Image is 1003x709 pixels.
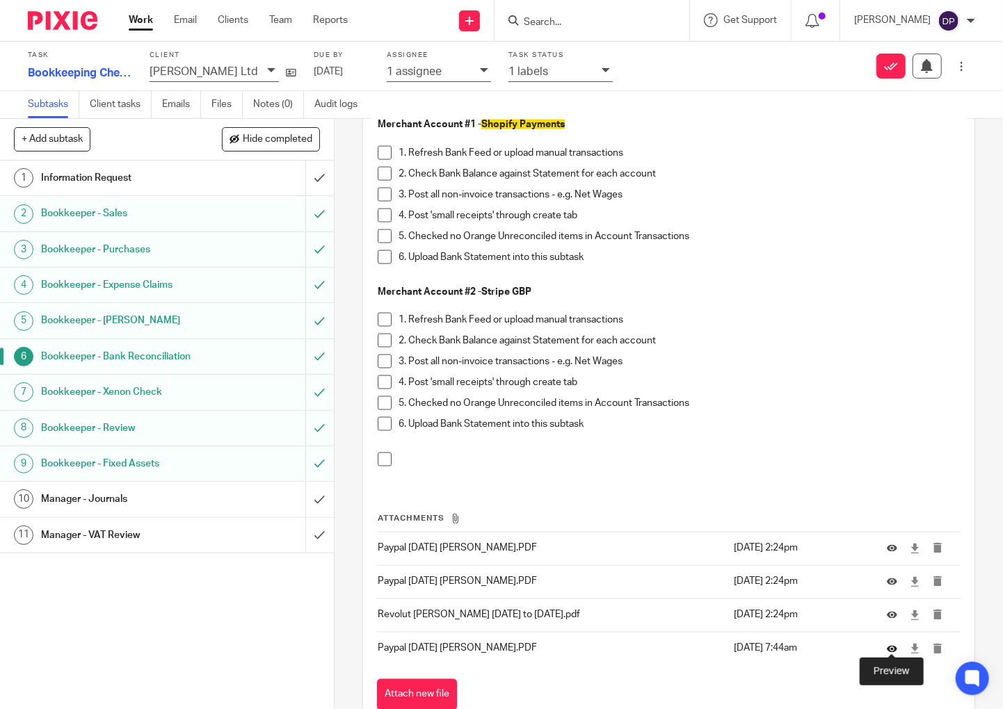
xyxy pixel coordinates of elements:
[41,310,208,331] h1: Bookkeeper - [PERSON_NAME]
[378,575,726,589] p: Paypal [DATE] [PERSON_NAME].PDF
[399,396,960,410] p: 5. Checked no Orange Unreconciled items in Account Transactions
[14,525,33,545] div: 11
[910,541,920,555] a: Download
[150,51,296,60] label: Client
[399,334,960,348] p: 2. Check Bank Balance against Statement for each account
[508,51,613,60] label: Task status
[399,354,960,368] p: 3. Post all non-invoice transactions - e.g. Net Wages
[734,608,866,622] p: [DATE] 2:24pm
[910,575,920,589] a: Download
[218,13,248,27] a: Clients
[314,51,369,60] label: Due by
[481,120,565,129] span: Shopify Payments
[399,146,960,160] p: 1. Refresh Bank Feed or upload manual transactions
[150,65,258,78] p: [PERSON_NAME] Ltd
[41,453,208,474] h1: Bookkeeper - Fixed Assets
[41,168,208,188] h1: Information Request
[399,313,960,327] p: 1. Refresh Bank Feed or upload manual transactions
[522,17,648,29] input: Search
[14,489,33,509] div: 10
[14,382,33,402] div: 7
[222,127,320,151] button: Hide completed
[14,311,33,331] div: 5
[387,65,442,78] p: 1 assignee
[41,382,208,402] h1: Bookkeeper - Xenon Check
[14,347,33,366] div: 6
[399,250,960,264] p: 6. Upload Bank Statement into this subtask
[41,203,208,224] h1: Bookkeeper - Sales
[387,51,491,60] label: Assignee
[734,642,866,655] p: [DATE] 7:44am
[41,489,208,510] h1: Manager - Journals
[14,418,33,438] div: 8
[378,608,726,622] p: Revolut [PERSON_NAME] [DATE] to [DATE].pdf
[174,13,197,27] a: Email
[399,188,960,202] p: 3. Post all non-invoice transactions - e.g. Net Wages
[28,51,132,60] label: Task
[399,417,960,431] p: 6. Upload Bank Statement into this subtask
[28,11,97,30] img: Pixie
[854,13,931,27] p: [PERSON_NAME]
[399,375,960,389] p: 4. Post 'small receipts' through create tab
[162,91,201,118] a: Emails
[14,204,33,224] div: 2
[399,209,960,222] p: 4. Post 'small receipts' through create tab
[129,13,153,27] a: Work
[314,67,343,76] span: [DATE]
[938,10,960,32] img: svg%3E
[28,91,79,118] a: Subtasks
[378,515,444,523] span: Attachments
[734,541,866,555] p: [DATE] 2:24pm
[14,127,90,151] button: + Add subtask
[734,575,866,589] p: [DATE] 2:24pm
[269,13,292,27] a: Team
[41,418,208,439] h1: Bookkeeper - Review
[378,642,726,655] p: Paypal [DATE] [PERSON_NAME].PDF
[399,229,960,243] p: 5. Checked no Orange Unreconciled items in Account Transactions
[41,239,208,260] h1: Bookkeeper - Purchases
[253,91,304,118] a: Notes (0)
[378,287,531,297] strong: Merchant Account #2 -Stripe GBP
[313,13,348,27] a: Reports
[378,541,726,555] p: Paypal [DATE] [PERSON_NAME].PDF
[14,275,33,295] div: 4
[14,240,33,259] div: 3
[41,525,208,546] h1: Manager - VAT Review
[41,275,208,295] h1: Bookkeeper - Expense Claims
[14,454,33,473] div: 9
[378,120,565,129] strong: Merchant Account #1 -
[508,65,548,78] p: 1 labels
[314,91,368,118] a: Audit logs
[723,15,777,25] span: Get Support
[90,91,152,118] a: Client tasks
[211,91,243,118] a: Files
[399,167,960,181] p: 2. Check Bank Balance against Statement for each account
[14,168,33,188] div: 1
[910,642,920,656] a: Download
[41,346,208,367] h1: Bookkeeper - Bank Reconciliation
[243,134,312,145] span: Hide completed
[910,608,920,622] a: Download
